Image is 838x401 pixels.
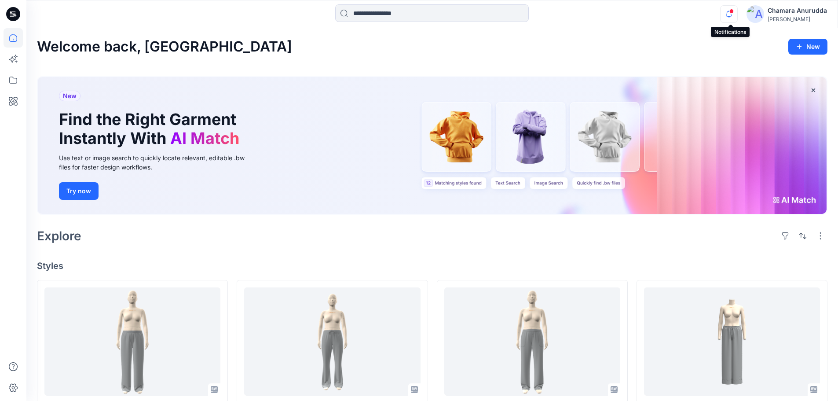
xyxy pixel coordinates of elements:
[768,5,827,16] div: Chamara Anurudda
[37,261,827,271] h4: Styles
[59,153,257,172] div: Use text or image search to quickly locate relevant, editable .bw files for faster design workflows.
[768,16,827,22] div: [PERSON_NAME]
[788,39,827,55] button: New
[59,182,99,200] button: Try now
[644,287,820,396] a: WK70092_DEVELOPMENT
[37,39,292,55] h2: Welcome back, [GEOGRAPHIC_DATA]
[170,129,239,148] span: AI Match
[244,287,420,396] a: 01624_KEY ITEM PANT OPT 1
[37,229,81,243] h2: Explore
[747,5,764,23] img: avatar
[444,287,620,396] a: 01624_KEY ITEM PANT OPT 2
[44,287,220,396] a: WM22609A_DEV_REV7
[59,110,244,148] h1: Find the Right Garment Instantly With
[63,91,77,101] span: New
